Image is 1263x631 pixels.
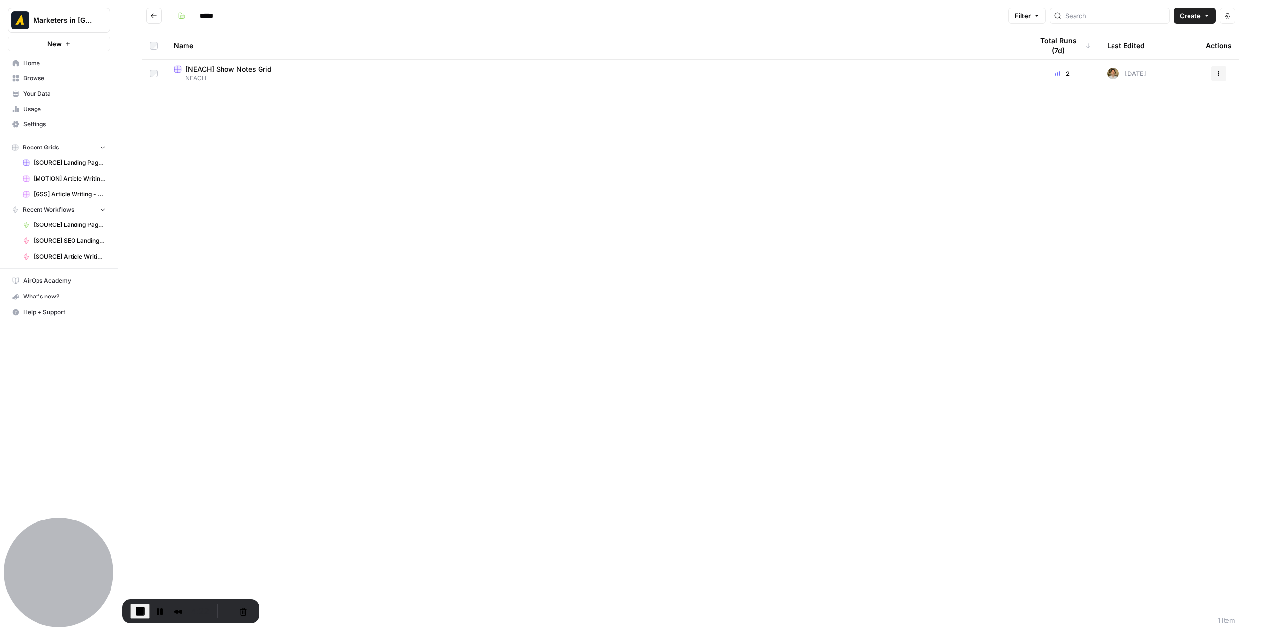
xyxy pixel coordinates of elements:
[174,32,1017,59] div: Name
[1107,32,1145,59] div: Last Edited
[1180,11,1201,21] span: Create
[34,158,106,167] span: [SOURCE] Landing Page Brief Grid
[23,89,106,98] span: Your Data
[18,171,110,186] a: [MOTION] Article Writing-Transcript-Driven Article Grid
[1065,11,1165,21] input: Search
[18,155,110,171] a: [SOURCE] Landing Page Brief Grid
[23,120,106,129] span: Settings
[23,205,74,214] span: Recent Workflows
[186,64,272,74] span: [NEACH] Show Notes Grid
[23,308,106,317] span: Help + Support
[33,15,93,25] span: Marketers in [GEOGRAPHIC_DATA]
[18,186,110,202] a: [GSS] Article Writing - Keyword-Driven Article + Source Grid
[1107,68,1119,79] img: 5zyzjh3tw4s3l6pe5wy4otrd1hyg
[8,304,110,320] button: Help + Support
[34,190,106,199] span: [GSS] Article Writing - Keyword-Driven Article + Source Grid
[1033,69,1091,78] div: 2
[8,116,110,132] a: Settings
[23,143,59,152] span: Recent Grids
[1033,32,1091,59] div: Total Runs (7d)
[8,289,110,304] button: What's new?
[1107,68,1146,79] div: [DATE]
[23,74,106,83] span: Browse
[23,105,106,113] span: Usage
[1206,32,1232,59] div: Actions
[34,252,106,261] span: [SOURCE] Article Writing - Transcript-Driven Articles
[1015,11,1031,21] span: Filter
[174,74,1017,83] span: NEACH
[34,236,106,245] span: [SOURCE] SEO Landing Page Content Brief
[8,71,110,86] a: Browse
[8,140,110,155] button: Recent Grids
[18,249,110,264] a: [SOURCE] Article Writing - Transcript-Driven Articles
[8,86,110,102] a: Your Data
[18,217,110,233] a: [SOURCE] Landing Page Writing
[8,101,110,117] a: Usage
[23,276,106,285] span: AirOps Academy
[34,174,106,183] span: [MOTION] Article Writing-Transcript-Driven Article Grid
[47,39,62,49] span: New
[8,37,110,51] button: New
[34,221,106,229] span: [SOURCE] Landing Page Writing
[18,233,110,249] a: [SOURCE] SEO Landing Page Content Brief
[8,202,110,217] button: Recent Workflows
[1218,615,1235,625] div: 1 Item
[23,59,106,68] span: Home
[11,11,29,29] img: Marketers in Demand Logo
[8,8,110,33] button: Workspace: Marketers in Demand
[174,64,1017,83] a: [NEACH] Show Notes GridNEACH
[8,289,110,304] div: What's new?
[1008,8,1046,24] button: Filter
[8,273,110,289] a: AirOps Academy
[1174,8,1216,24] button: Create
[146,8,162,24] button: Go back
[8,55,110,71] a: Home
